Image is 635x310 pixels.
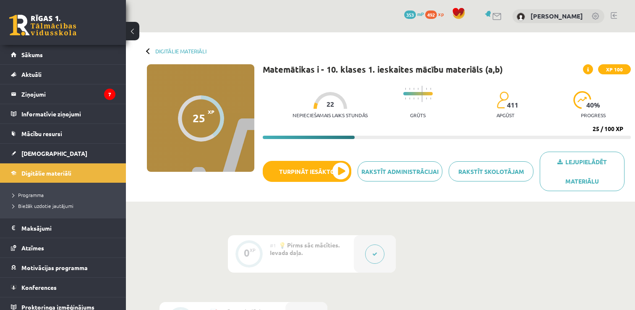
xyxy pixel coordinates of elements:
img: icon-short-line-57e1e144782c952c97e751825c79c345078a6d821885a25fce030b3d8c18986b.svg [405,97,406,100]
a: Rakstīt skolotājam [449,161,533,181]
span: 22 [327,100,334,108]
img: icon-progress-161ccf0a02000e728c5f80fcf4c31c7af3da0e1684b2b1d7c360e028c24a22f1.svg [573,91,591,109]
span: #1 [270,242,276,249]
a: Ziņojumi7 [11,84,115,104]
span: Atzīmes [21,244,44,252]
legend: Maksājumi [21,218,115,238]
div: 0 [244,249,250,257]
a: [PERSON_NAME] [530,12,583,20]
a: Konferences [11,278,115,297]
span: 353 [404,11,416,19]
p: apgūst [497,112,515,118]
a: Informatīvie ziņojumi [11,104,115,123]
img: icon-short-line-57e1e144782c952c97e751825c79c345078a6d821885a25fce030b3d8c18986b.svg [418,88,418,90]
span: 💡 Pirms sāc mācīties. Ievada daļa. [270,241,340,256]
legend: Informatīvie ziņojumi [21,104,115,123]
span: XP 100 [598,64,631,74]
a: Lejupielādēt materiālu [540,152,625,191]
p: progress [581,112,606,118]
a: Digitālie materiāli [155,48,206,54]
a: [DEMOGRAPHIC_DATA] [11,144,115,163]
a: Aktuāli [11,65,115,84]
span: Aktuāli [21,71,42,78]
span: 492 [425,11,437,19]
span: Mācību resursi [21,130,62,137]
img: icon-short-line-57e1e144782c952c97e751825c79c345078a6d821885a25fce030b3d8c18986b.svg [409,88,410,90]
span: 40 % [586,101,601,109]
a: Biežāk uzdotie jautājumi [13,202,118,210]
span: Digitālie materiāli [21,169,71,177]
span: Konferences [21,284,57,291]
a: 492 xp [425,11,448,17]
img: icon-short-line-57e1e144782c952c97e751825c79c345078a6d821885a25fce030b3d8c18986b.svg [413,88,414,90]
a: Motivācijas programma [11,258,115,277]
img: icon-short-line-57e1e144782c952c97e751825c79c345078a6d821885a25fce030b3d8c18986b.svg [430,97,431,100]
span: XP [208,109,214,115]
img: icon-short-line-57e1e144782c952c97e751825c79c345078a6d821885a25fce030b3d8c18986b.svg [413,97,414,100]
div: 25 [193,112,205,124]
button: Turpināt iesākto [263,161,351,182]
a: Sākums [11,45,115,64]
p: Nepieciešamais laiks stundās [293,112,368,118]
h1: Matemātikas i - 10. klases 1. ieskaites mācību materiāls (a,b) [263,64,503,74]
a: Atzīmes [11,238,115,257]
span: Sākums [21,51,43,58]
img: icon-short-line-57e1e144782c952c97e751825c79c345078a6d821885a25fce030b3d8c18986b.svg [418,97,418,100]
img: icon-short-line-57e1e144782c952c97e751825c79c345078a6d821885a25fce030b3d8c18986b.svg [405,88,406,90]
span: xp [438,11,444,17]
p: Grūts [410,112,426,118]
legend: Ziņojumi [21,84,115,104]
span: mP [417,11,424,17]
span: 411 [507,101,518,109]
div: XP [250,248,256,252]
span: Motivācijas programma [21,264,88,271]
span: Programma [13,192,44,198]
img: icon-short-line-57e1e144782c952c97e751825c79c345078a6d821885a25fce030b3d8c18986b.svg [409,97,410,100]
img: students-c634bb4e5e11cddfef0936a35e636f08e4e9abd3cc4e673bd6f9a4125e45ecb1.svg [497,91,509,109]
span: Biežāk uzdotie jautājumi [13,202,73,209]
a: Programma [13,191,118,199]
a: Maksājumi [11,218,115,238]
img: Andris Anžans [517,13,525,21]
i: 7 [104,89,115,100]
img: icon-short-line-57e1e144782c952c97e751825c79c345078a6d821885a25fce030b3d8c18986b.svg [426,97,427,100]
a: Rakstīt administrācijai [358,161,442,181]
a: Rīgas 1. Tālmācības vidusskola [9,15,76,36]
img: icon-short-line-57e1e144782c952c97e751825c79c345078a6d821885a25fce030b3d8c18986b.svg [430,88,431,90]
img: icon-short-line-57e1e144782c952c97e751825c79c345078a6d821885a25fce030b3d8c18986b.svg [426,88,427,90]
a: Mācību resursi [11,124,115,143]
a: Digitālie materiāli [11,163,115,183]
a: 353 mP [404,11,424,17]
span: [DEMOGRAPHIC_DATA] [21,150,87,157]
